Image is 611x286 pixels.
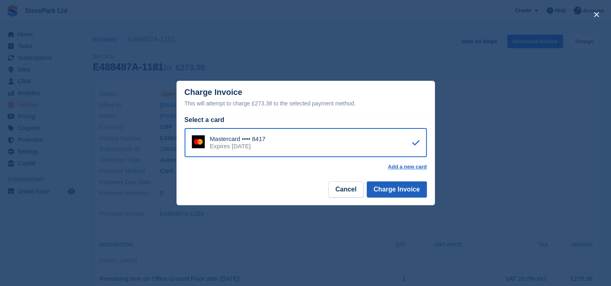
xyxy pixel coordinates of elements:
[367,181,427,198] button: Charge Invoice
[185,99,427,108] div: This will attempt to charge £273.38 to the selected payment method.
[185,88,427,108] div: Charge Invoice
[192,135,205,148] img: Mastercard Logo
[590,8,603,21] button: close
[388,164,426,170] a: Add a new card
[210,135,266,143] div: Mastercard •••• 8417
[185,115,427,125] div: Select a card
[210,143,266,150] div: Expires [DATE]
[328,181,363,198] button: Cancel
